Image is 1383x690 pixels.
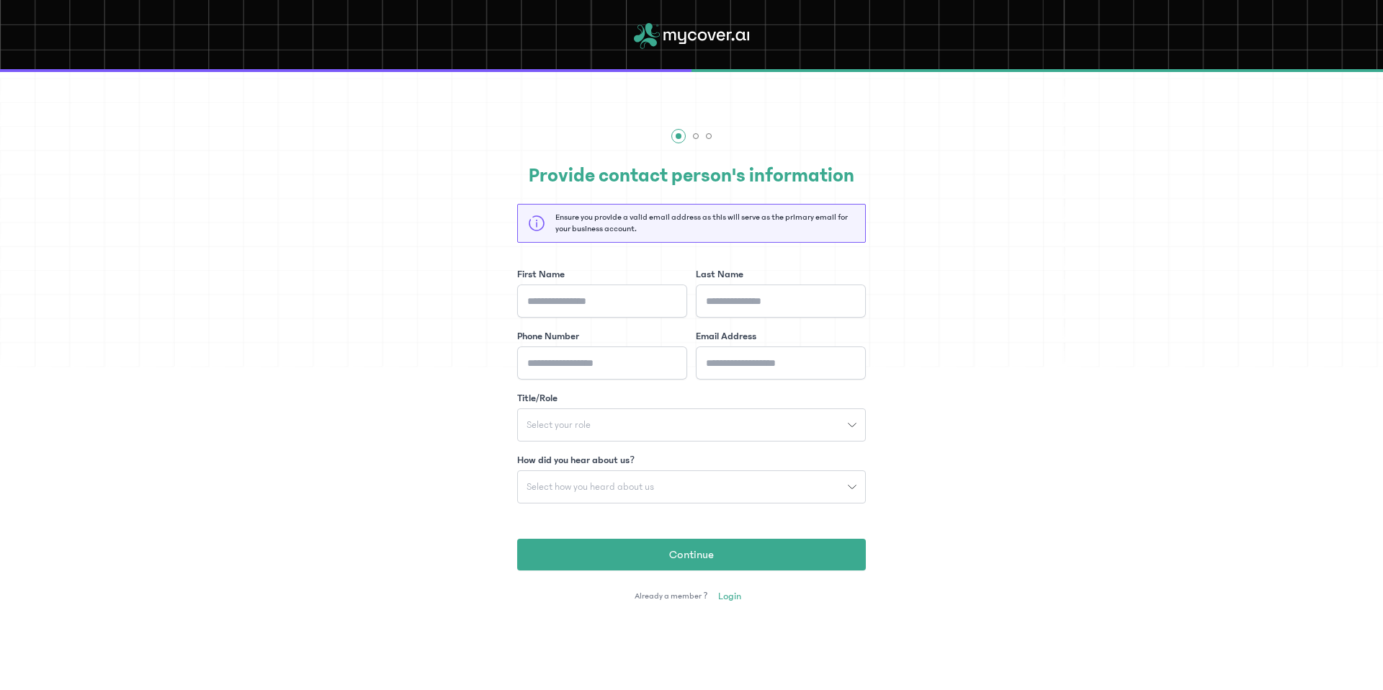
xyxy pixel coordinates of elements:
[517,470,866,503] button: Select how you heard about us
[718,589,741,604] span: Login
[635,591,707,602] span: Already a member ?
[517,391,558,406] label: Title/Role
[518,420,599,430] span: Select your role
[696,329,756,344] label: Email Address
[517,539,866,570] button: Continue
[517,161,866,191] h2: Provide contact person's information
[517,329,579,344] label: Phone Number
[518,482,663,492] span: Select how you heard about us
[517,408,866,442] button: Select your role
[517,453,635,467] label: How did you hear about us?
[669,546,714,563] span: Continue
[711,585,748,608] a: Login
[555,212,855,235] p: Ensure you provide a valid email address as this will serve as the primary email for your busines...
[696,267,743,282] label: Last Name
[517,267,565,282] label: First Name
